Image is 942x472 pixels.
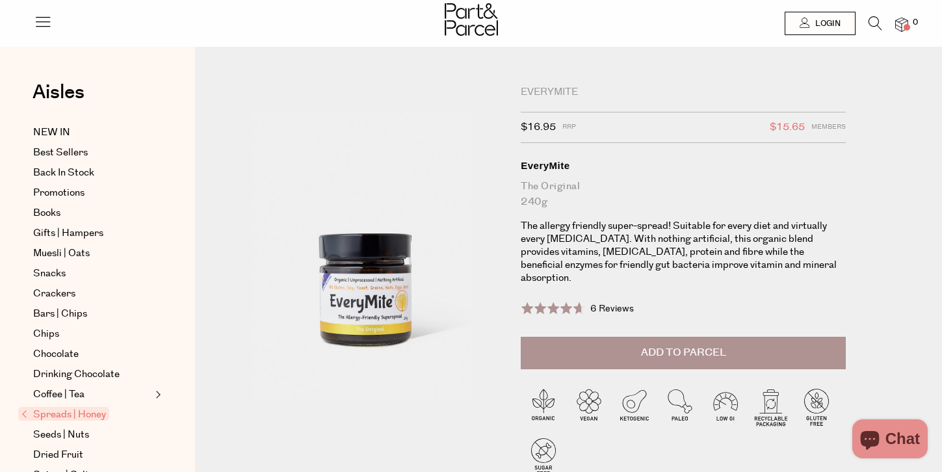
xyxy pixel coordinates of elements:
[33,387,85,402] span: Coffee | Tea
[521,220,846,285] p: The allergy friendly super-spread! Suitable for every diet and virtually every [MEDICAL_DATA]. Wi...
[521,179,846,210] div: The Original 240g
[33,427,151,443] a: Seeds | Nuts
[785,12,856,35] a: Login
[152,387,161,402] button: Expand/Collapse Coffee | Tea
[33,326,59,342] span: Chips
[234,86,501,401] img: EveryMite
[521,384,566,430] img: P_P-ICONS-Live_Bec_V11_Organic.svg
[33,326,151,342] a: Chips
[33,367,151,382] a: Drinking Chocolate
[33,145,151,161] a: Best Sellers
[33,145,88,161] span: Best Sellers
[33,306,87,322] span: Bars | Chips
[33,125,70,140] span: NEW IN
[848,419,932,462] inbox-online-store-chat: Shopify online store chat
[33,125,151,140] a: NEW IN
[33,205,151,221] a: Books
[612,384,657,430] img: P_P-ICONS-Live_Bec_V11_Ketogenic.svg
[445,3,498,36] img: Part&Parcel
[770,119,805,136] span: $15.65
[33,246,90,261] span: Muesli | Oats
[33,347,79,362] span: Chocolate
[33,266,66,282] span: Snacks
[33,205,60,221] span: Books
[703,384,748,430] img: P_P-ICONS-Live_Bec_V11_Low_Gi.svg
[811,119,846,136] span: Members
[33,367,120,382] span: Drinking Chocolate
[33,447,151,463] a: Dried Fruit
[33,286,151,302] a: Crackers
[33,447,83,463] span: Dried Fruit
[895,18,908,31] a: 0
[33,226,103,241] span: Gifts | Hampers
[521,159,846,172] div: EveryMite
[590,302,634,315] span: 6 Reviews
[794,384,839,430] img: P_P-ICONS-Live_Bec_V11_Gluten_Free.svg
[33,185,151,201] a: Promotions
[33,347,151,362] a: Chocolate
[33,266,151,282] a: Snacks
[33,246,151,261] a: Muesli | Oats
[18,407,109,421] span: Spreads | Honey
[909,17,921,29] span: 0
[33,387,151,402] a: Coffee | Tea
[33,165,94,181] span: Back In Stock
[521,119,556,136] span: $16.95
[33,427,89,443] span: Seeds | Nuts
[566,384,612,430] img: P_P-ICONS-Live_Bec_V11_Vegan.svg
[33,286,75,302] span: Crackers
[33,226,151,241] a: Gifts | Hampers
[521,86,846,99] div: EveryMite
[33,83,85,115] a: Aisles
[33,306,151,322] a: Bars | Chips
[33,78,85,107] span: Aisles
[33,165,151,181] a: Back In Stock
[521,337,846,369] button: Add to Parcel
[657,384,703,430] img: P_P-ICONS-Live_Bec_V11_Paleo.svg
[748,384,794,430] img: P_P-ICONS-Live_Bec_V11_Recyclable_Packaging.svg
[562,119,576,136] span: RRP
[812,18,841,29] span: Login
[33,185,85,201] span: Promotions
[641,345,726,360] span: Add to Parcel
[21,407,151,423] a: Spreads | Honey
